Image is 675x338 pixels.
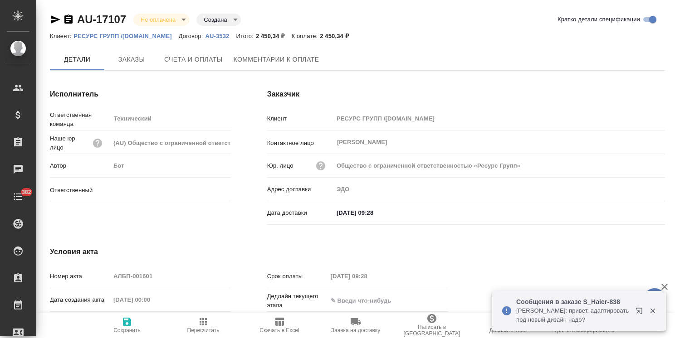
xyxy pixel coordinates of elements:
p: Ответственный [50,186,110,195]
span: Счета и оплаты [164,54,223,65]
p: Наше юр. лицо [50,134,92,152]
input: Пустое поле [333,112,665,125]
input: ✎ Введи что-нибудь [328,294,407,307]
p: РЕСУРС ГРУПП /[DOMAIN_NAME] [73,33,179,39]
p: Контактное лицо [267,139,333,148]
button: Добавить Todo [470,313,546,338]
button: Скопировать ссылку [63,14,74,25]
span: 382 [16,188,37,197]
span: Добавить Todo [489,327,527,333]
span: Заказы [110,54,153,65]
p: [PERSON_NAME]: привет, адаптировать под новый дизайн надо? [516,306,630,324]
button: 🙏 [643,288,666,311]
input: Пустое поле [328,270,407,283]
span: Комментарии к оплате [234,54,319,65]
p: AU-3532 [205,33,236,39]
span: Написать в [GEOGRAPHIC_DATA] [399,324,465,337]
span: Пересчитать [187,327,220,333]
button: Пересчитать [165,313,241,338]
button: Сохранить [89,313,165,338]
button: Скачать в Excel [241,313,318,338]
button: Открыть в новой вкладке [630,302,652,324]
button: Скопировать ссылку для ЯМессенджера [50,14,61,25]
p: Договор: [179,33,205,39]
button: Создана [201,16,230,24]
button: Заявка на доставку [318,313,394,338]
span: Детали [55,54,99,65]
div: Не оплачена [196,14,240,26]
p: 2 450,34 ₽ [256,33,292,39]
span: Сохранить [113,327,141,333]
p: Номер акта [50,272,110,281]
p: Юр. лицо [267,161,293,170]
a: РЕСУРС ГРУПП /[DOMAIN_NAME] [73,32,179,39]
p: 2 450,34 ₽ [320,33,356,39]
a: AU-3532 [205,32,236,39]
p: Клиент: [50,33,73,39]
h4: Условия акта [50,246,448,257]
div: Не оплачена [133,14,189,26]
button: Не оплачена [138,16,178,24]
p: Ответственная команда [50,111,110,129]
span: Скачать в Excel [259,327,299,333]
input: ✎ Введи что-нибудь [333,206,413,219]
a: 382 [2,185,34,208]
input: Пустое поле [110,270,231,283]
button: Написать в [GEOGRAPHIC_DATA] [394,313,470,338]
p: Автор [50,161,110,170]
h4: Исполнитель [50,89,231,100]
p: Срок оплаты [267,272,328,281]
p: Дата доставки [267,208,333,217]
input: Пустое поле [110,293,190,306]
p: К оплате: [291,33,320,39]
button: Закрыть [643,307,662,315]
input: Пустое поле [333,159,665,172]
input: Пустое поле [110,136,231,150]
p: Сообщения в заказе S_Haier-838 [516,297,630,306]
button: Open [226,188,228,190]
p: Дата создания акта [50,295,110,304]
p: Адрес доставки [267,185,333,194]
input: Пустое поле [333,183,665,196]
input: Пустое поле [110,159,231,172]
p: Итого: [236,33,255,39]
p: Клиент [267,114,333,123]
h4: Заказчик [267,89,665,100]
p: Дедлайн текущего этапа [267,292,328,310]
span: Кратко детали спецификации [558,15,640,24]
span: Заявка на доставку [331,327,380,333]
a: AU-17107 [77,13,126,25]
